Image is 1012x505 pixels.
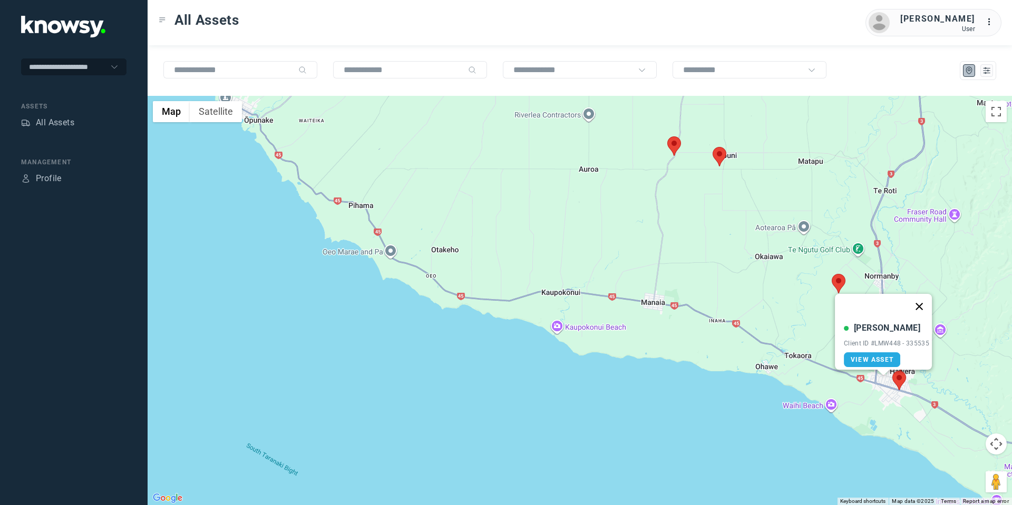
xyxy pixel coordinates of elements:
div: Assets [21,102,126,111]
a: Terms (opens in new tab) [941,498,957,504]
img: Application Logo [21,16,105,37]
div: Profile [36,172,62,185]
span: Map data ©2025 [892,498,935,504]
div: User [900,25,975,33]
button: Map camera controls [986,433,1007,454]
div: List [982,66,991,75]
a: ProfileProfile [21,172,62,185]
button: Drag Pegman onto the map to open Street View [986,471,1007,492]
button: Keyboard shortcuts [840,498,885,505]
div: Assets [21,118,31,127]
div: Map [965,66,974,75]
a: AssetsAll Assets [21,116,74,129]
a: Report a map error [963,498,1009,504]
img: Google [150,491,185,505]
span: All Assets [174,11,239,29]
a: View Asset [844,352,900,367]
div: Search [468,66,476,74]
div: Management [21,157,126,167]
button: Show street map [153,101,190,122]
tspan: ... [986,18,997,26]
div: Search [298,66,307,74]
div: : [986,16,998,30]
button: Toggle fullscreen view [986,101,1007,122]
button: Show satellite imagery [190,101,242,122]
div: All Assets [36,116,74,129]
div: Client ID #LMW448 - 335535 [844,340,929,347]
img: avatar.png [869,12,890,33]
div: [PERSON_NAME] [900,13,975,25]
div: Profile [21,174,31,183]
div: [PERSON_NAME] [854,322,920,334]
div: Toggle Menu [159,16,166,24]
span: View Asset [851,356,893,363]
div: : [986,16,998,28]
a: Open this area in Google Maps (opens a new window) [150,491,185,505]
button: Close [907,294,932,319]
